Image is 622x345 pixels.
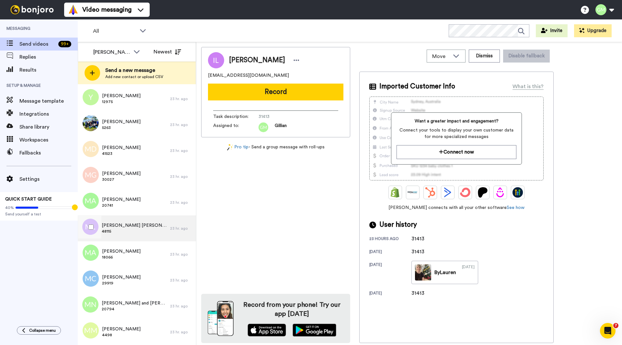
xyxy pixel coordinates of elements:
img: magic-wand.svg [227,144,233,151]
span: 30027 [102,177,141,182]
span: [PERSON_NAME] [102,274,141,281]
span: 31413 [259,113,320,120]
span: Collapse menu [29,328,56,333]
iframe: Intercom live chat [600,323,616,339]
button: Invite [536,24,568,37]
span: [EMAIL_ADDRESS][DOMAIN_NAME] [208,72,289,79]
img: vm-color.svg [68,5,78,15]
button: Newest [149,45,186,58]
a: See how [507,205,524,210]
div: [DATE] [462,264,475,281]
div: 23 hr. ago [170,278,193,283]
span: [PERSON_NAME] [102,170,141,177]
div: 23 hr. ago [170,200,193,205]
span: Video messaging [82,5,132,14]
span: Send videos [19,40,56,48]
span: Task description : [213,113,259,120]
div: [DATE] [369,249,411,256]
img: ma.png [83,245,99,261]
div: 23 hr. ago [170,226,193,231]
span: 20794 [102,306,167,312]
span: Results [19,66,78,74]
div: By Lauren [434,269,456,276]
div: 23 hr. ago [170,304,193,309]
button: Disable fallback [503,50,550,63]
div: 23 hr. ago [170,252,193,257]
img: ma.png [83,193,99,209]
div: [PERSON_NAME] [93,48,130,56]
span: [PERSON_NAME] [102,93,141,99]
button: Collapse menu [17,326,61,335]
span: [PERSON_NAME] [102,119,141,125]
img: Shopify [390,187,400,198]
span: 29919 [102,281,141,286]
img: download [208,301,234,336]
div: - Send a group message with roll-ups [201,144,350,151]
span: Add new contact or upload CSV [105,74,163,79]
span: [PERSON_NAME] [102,196,141,203]
span: Message template [19,97,78,105]
span: Move [432,52,450,60]
img: Patreon [478,187,488,198]
button: Dismiss [469,50,500,63]
div: 23 hr. ago [170,329,193,335]
span: [PERSON_NAME] [102,326,141,332]
span: Send a new message [105,66,163,74]
div: [DATE] [369,262,411,284]
span: 48115 [102,229,167,234]
img: ActiveCampaign [443,187,453,198]
img: ConvertKit [460,187,470,198]
a: ByLauren[DATE] [411,261,478,284]
img: bj-logo-header-white.svg [8,5,56,14]
div: 23 hr. ago [170,174,193,179]
span: Fallbacks [19,149,78,157]
button: Upgrade [574,24,612,37]
span: 12975 [102,99,141,104]
img: d5ef3f6b-5849-4589-8084-d39f1c90afcd.jpg [83,115,99,131]
img: Drip [495,187,505,198]
span: [PERSON_NAME] [PERSON_NAME] [102,222,167,229]
img: gm.png [259,122,268,132]
img: mg.png [83,167,99,183]
span: 41523 [102,151,141,156]
img: mn.png [82,296,98,313]
span: All [93,27,136,35]
h4: Record from your phone! Try our app [DATE] [240,300,344,318]
img: playstore [293,324,336,337]
span: User history [379,220,417,230]
img: y.png [83,89,99,105]
span: 7 [613,323,618,328]
div: What is this? [513,83,544,90]
span: [PERSON_NAME] [102,144,141,151]
div: 31413 [411,289,444,297]
img: mc.png [83,270,99,287]
div: 23 hours ago [369,236,411,243]
span: Send yourself a test [5,212,73,217]
div: 99 + [58,41,71,47]
span: [PERSON_NAME] [102,248,141,255]
img: Ontraport [408,187,418,198]
a: Pro tip [227,144,248,151]
a: Connect now [397,145,516,159]
span: Gillian [275,122,287,132]
span: 40% [5,205,14,210]
span: Want a greater impact and engagement? [397,118,516,124]
div: Tooltip anchor [72,204,78,210]
span: Workspaces [19,136,78,144]
span: Share library [19,123,78,131]
span: QUICK START GUIDE [5,197,52,201]
div: 23 hr. ago [170,96,193,101]
span: 5263 [102,125,141,130]
div: 23 hr. ago [170,148,193,153]
img: Image of Ivy Lim McPherson [208,52,224,68]
span: Settings [19,175,78,183]
span: [PERSON_NAME] [229,55,285,65]
img: appstore [248,324,286,337]
img: mm.png [83,322,99,339]
span: Integrations [19,110,78,118]
div: 31413 [411,235,444,243]
img: GoHighLevel [513,187,523,198]
img: md.png [83,141,99,157]
div: 31413 [411,248,444,256]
